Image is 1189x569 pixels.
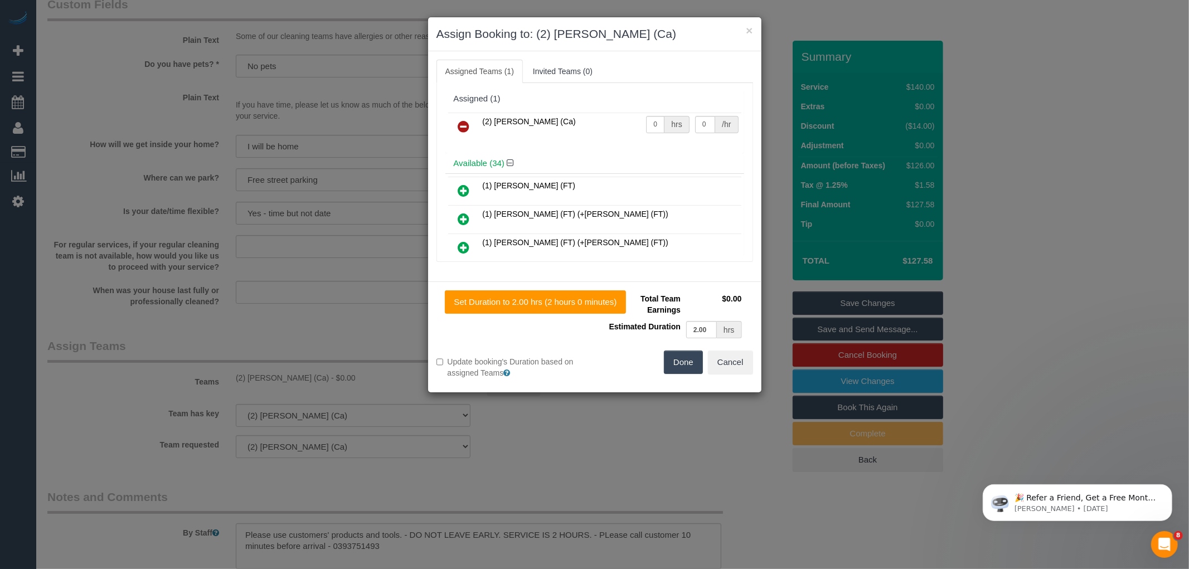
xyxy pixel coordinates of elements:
[603,290,683,318] td: Total Team Earnings
[483,210,668,218] span: (1) [PERSON_NAME] (FT) (+[PERSON_NAME] (FT))
[746,25,753,36] button: ×
[483,117,576,126] span: (2) [PERSON_NAME] (Ca)
[664,116,689,133] div: hrs
[1151,531,1178,558] iframe: Intercom live chat
[454,94,736,104] div: Assigned (1)
[436,26,753,42] h3: Assign Booking to: (2) [PERSON_NAME] (Ca)
[48,32,191,152] span: 🎉 Refer a Friend, Get a Free Month! 🎉 Love Automaid? Share the love! When you refer a friend who ...
[436,358,444,366] input: Update booking's Duration based on assigned Teams
[436,60,523,83] a: Assigned Teams (1)
[683,290,745,318] td: $0.00
[445,290,627,314] button: Set Duration to 2.00 hrs (2 hours 0 minutes)
[48,43,192,53] p: Message from Ellie, sent 3d ago
[483,238,668,247] span: (1) [PERSON_NAME] (FT) (+[PERSON_NAME] (FT))
[708,351,753,374] button: Cancel
[436,356,586,378] label: Update booking's Duration based on assigned Teams
[715,116,738,133] div: /hr
[483,181,575,190] span: (1) [PERSON_NAME] (FT)
[609,322,681,331] span: Estimated Duration
[717,321,741,338] div: hrs
[966,461,1189,539] iframe: Intercom notifications message
[1174,531,1183,540] span: 8
[664,351,703,374] button: Done
[524,60,601,83] a: Invited Teams (0)
[454,159,736,168] h4: Available (34)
